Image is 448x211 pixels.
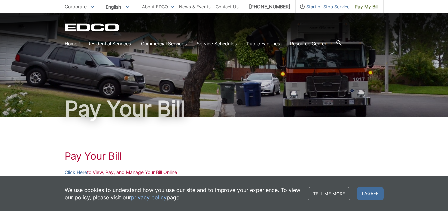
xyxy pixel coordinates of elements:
[197,40,237,47] a: Service Schedules
[179,3,211,10] a: News & Events
[65,98,384,119] h1: Pay Your Bill
[247,40,280,47] a: Public Facilities
[65,169,87,176] a: Click Here
[87,40,131,47] a: Residential Services
[308,187,350,200] a: Tell me more
[142,3,174,10] a: About EDCO
[65,4,87,9] span: Corporate
[357,187,384,200] span: I agree
[216,3,239,10] a: Contact Us
[65,169,384,176] p: to View, Pay, and Manage Your Bill Online
[65,40,77,47] a: Home
[65,186,301,201] p: We use cookies to understand how you use our site and to improve your experience. To view our pol...
[290,40,326,47] a: Resource Center
[131,194,167,201] a: privacy policy
[65,150,384,162] h1: Pay Your Bill
[101,1,134,12] span: English
[355,3,378,10] span: Pay My Bill
[65,23,120,31] a: EDCD logo. Return to the homepage.
[141,40,187,47] a: Commercial Services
